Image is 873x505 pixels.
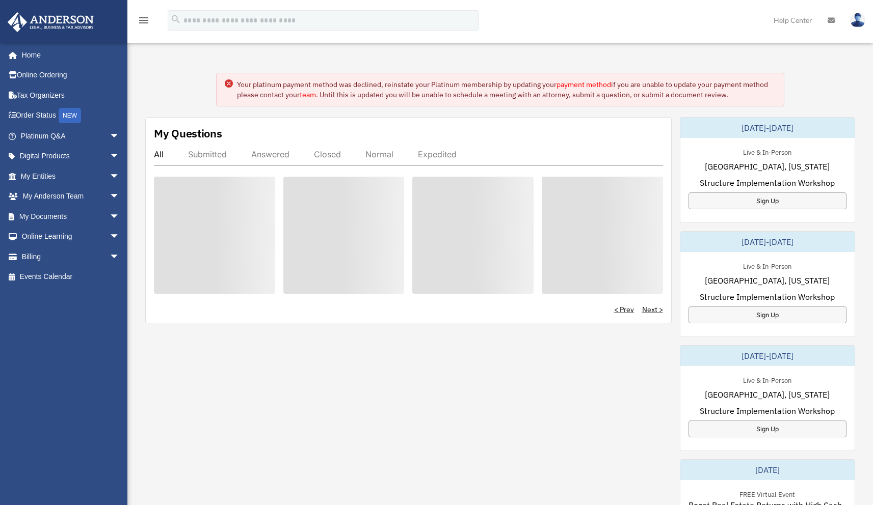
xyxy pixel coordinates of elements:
[154,126,222,141] div: My Questions
[251,149,289,159] div: Answered
[110,126,130,147] span: arrow_drop_down
[557,80,611,89] a: payment method
[418,149,457,159] div: Expedited
[7,45,130,65] a: Home
[680,118,855,138] div: [DATE]-[DATE]
[7,267,135,287] a: Events Calendar
[5,12,97,32] img: Anderson Advisors Platinum Portal
[154,149,164,159] div: All
[735,260,800,271] div: Live & In-Person
[110,246,130,267] span: arrow_drop_down
[7,146,135,166] a: Digital Productsarrow_drop_down
[700,405,835,417] span: Structure Implementation Workshop
[170,14,181,25] i: search
[850,13,865,27] img: User Pic
[731,488,803,499] div: FREE Virtual Event
[700,177,835,189] span: Structure Implementation Workshop
[110,227,130,247] span: arrow_drop_down
[7,85,135,105] a: Tax Organizers
[689,192,846,209] a: Sign Up
[7,206,135,227] a: My Documentsarrow_drop_down
[705,160,830,173] span: [GEOGRAPHIC_DATA], [US_STATE]
[237,79,775,100] div: Your platinum payment method was declined, reinstate your Platinum membership by updating your if...
[7,166,135,186] a: My Entitiesarrow_drop_down
[614,304,634,315] a: < Prev
[689,306,846,323] a: Sign Up
[7,65,135,86] a: Online Ordering
[735,374,800,385] div: Live & In-Person
[705,388,830,401] span: [GEOGRAPHIC_DATA], [US_STATE]
[689,420,846,437] a: Sign Up
[642,304,663,315] a: Next >
[365,149,393,159] div: Normal
[314,149,341,159] div: Closed
[680,232,855,252] div: [DATE]-[DATE]
[7,126,135,146] a: Platinum Q&Aarrow_drop_down
[110,166,130,187] span: arrow_drop_down
[110,206,130,227] span: arrow_drop_down
[680,346,855,366] div: [DATE]-[DATE]
[110,146,130,167] span: arrow_drop_down
[7,105,135,126] a: Order StatusNEW
[735,146,800,157] div: Live & In-Person
[138,14,150,26] i: menu
[7,186,135,207] a: My Anderson Teamarrow_drop_down
[7,227,135,247] a: Online Learningarrow_drop_down
[700,291,835,303] span: Structure Implementation Workshop
[110,186,130,207] span: arrow_drop_down
[705,274,830,287] span: [GEOGRAPHIC_DATA], [US_STATE]
[300,90,316,99] a: team
[188,149,227,159] div: Submitted
[59,108,81,123] div: NEW
[138,18,150,26] a: menu
[680,460,855,480] div: [DATE]
[7,246,135,267] a: Billingarrow_drop_down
